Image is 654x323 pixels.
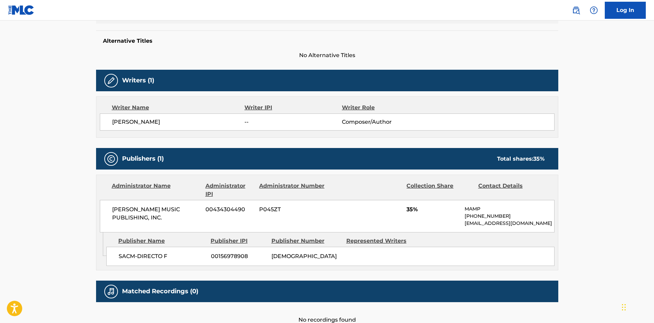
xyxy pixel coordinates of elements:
[587,3,601,17] div: Help
[271,252,341,260] span: [DEMOGRAPHIC_DATA]
[119,252,206,260] span: SACM-DIRECTO F
[620,290,654,323] iframe: Chat Widget
[605,2,646,19] a: Log In
[271,237,341,245] div: Publisher Number
[205,205,254,214] span: 00434304490
[406,205,459,214] span: 35%
[259,182,325,198] div: Administrator Number
[205,182,254,198] div: Administrator IPI
[112,104,245,112] div: Writer Name
[590,6,598,14] img: help
[622,297,626,318] div: Arrastrar
[112,205,201,222] span: [PERSON_NAME] MUSIC PUBLISHING, INC.
[244,118,342,126] span: --
[572,6,580,14] img: search
[465,213,554,220] p: [PHONE_NUMBER]
[211,237,266,245] div: Publisher IPI
[122,77,154,84] h5: Writers (1)
[620,290,654,323] div: Widget de chat
[259,205,325,214] span: P045ZT
[465,205,554,213] p: MAMP
[244,104,342,112] div: Writer IPI
[346,237,416,245] div: Represented Writers
[112,118,245,126] span: [PERSON_NAME]
[107,287,115,296] img: Matched Recordings
[342,118,430,126] span: Composer/Author
[103,38,551,44] h5: Alternative Titles
[533,156,545,162] span: 35 %
[406,182,473,198] div: Collection Share
[122,287,198,295] h5: Matched Recordings (0)
[342,104,430,112] div: Writer Role
[497,155,545,163] div: Total shares:
[211,252,266,260] span: 00156978908
[107,155,115,163] img: Publishers
[112,182,200,198] div: Administrator Name
[96,51,558,59] span: No Alternative Titles
[118,237,205,245] div: Publisher Name
[569,3,583,17] a: Public Search
[107,77,115,85] img: Writers
[8,5,35,15] img: MLC Logo
[465,220,554,227] p: [EMAIL_ADDRESS][DOMAIN_NAME]
[478,182,545,198] div: Contact Details
[122,155,164,163] h5: Publishers (1)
